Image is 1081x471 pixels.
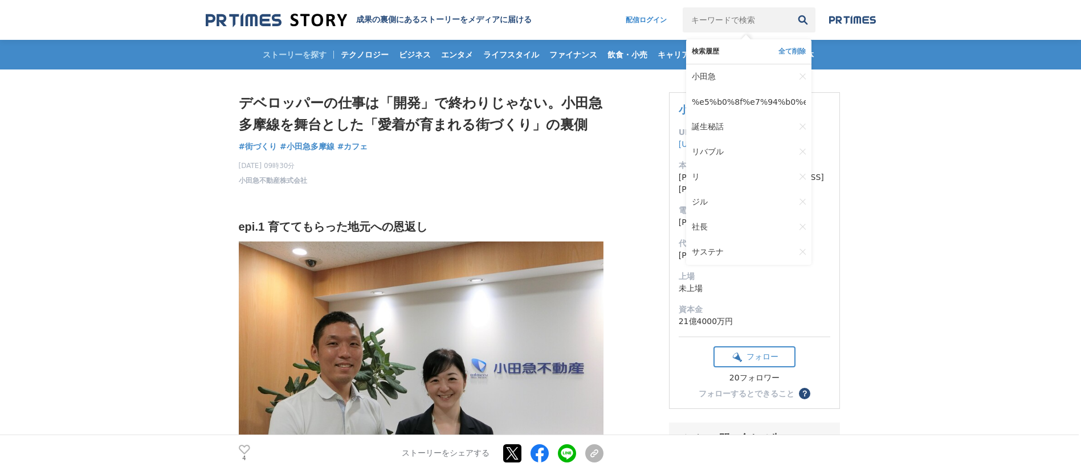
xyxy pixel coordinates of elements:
[239,141,278,153] a: #街づくり
[692,64,795,89] a: 小田急
[679,237,830,249] dt: 代表者名
[683,7,790,32] input: キーワードで検索
[692,140,795,165] a: リバブル
[679,316,830,327] dd: 21億4000万円
[679,140,768,149] a: [URL][DOMAIN_NAME]
[280,141,335,151] span: #小田急多摩線
[801,390,809,398] span: ？
[239,218,603,236] h2: epi.1 育ててもらった地元への恩返し
[603,50,652,60] span: 飲食・小売
[206,13,532,28] a: 成果の裏側にあるストーリーをメディアに届ける 成果の裏側にあるストーリーをメディアに届ける
[479,40,544,69] a: ライフスタイル
[239,175,307,186] a: 小田急不動産株式会社
[679,159,830,171] dt: 本社所在地
[679,216,830,228] dd: [PHONE_NUMBER]
[692,97,806,107] span: %e5%b0%8f%e7%94%b0%e6%80%a5
[239,456,250,461] p: 4
[356,15,532,25] h2: 成果の裏側にあるストーリーをメディアに届ける
[206,13,347,28] img: 成果の裏側にあるストーリーをメディアに届ける
[692,190,795,215] a: ジル
[653,40,718,69] a: キャリア・教育
[239,92,603,136] h1: デベロッパーの仕事は「開発」で終わりじゃない。小田急多摩線を舞台とした「愛着が育まれる街づくり」の裏側
[679,282,830,294] dd: 未上場
[679,249,830,261] dd: [PERSON_NAME]
[437,50,478,60] span: エンタメ
[239,161,307,171] span: [DATE] 09時30分
[679,204,830,216] dt: 電話番号
[692,147,724,157] span: リバブル
[692,47,719,56] span: 検索履歴
[829,15,876,24] img: prtimes
[778,47,806,56] button: 全て削除
[692,122,724,132] span: 誕生秘話
[337,141,368,153] a: #カフェ
[336,50,393,60] span: テクノロジー
[692,89,806,114] a: %e5%b0%8f%e7%94%b0%e6%80%a5
[679,126,830,138] dt: URL
[713,346,796,367] button: フォロー
[337,141,368,151] span: #カフェ
[394,50,435,60] span: ビジネス
[614,7,678,32] a: 配信ログイン
[679,271,830,282] dt: 上場
[280,141,335,153] a: #小田急多摩線
[239,141,278,151] span: #街づくり
[692,197,708,207] span: ジル
[679,304,830,316] dt: 資本金
[678,432,831,445] div: メディア問い合わせ先
[699,390,794,398] div: フォローするとできること
[545,50,602,60] span: ファイナンス
[437,40,478,69] a: エンタメ
[653,50,718,60] span: キャリア・教育
[790,7,815,32] button: 検索
[692,172,700,182] span: リ
[336,40,393,69] a: テクノロジー
[713,373,796,383] div: 20フォロワー
[692,165,795,190] a: リ
[692,72,716,82] span: 小田急
[394,40,435,69] a: ビジネス
[479,50,544,60] span: ライフスタイル
[603,40,652,69] a: 飲食・小売
[692,247,724,257] span: サステナ
[679,171,830,195] dd: [PERSON_NAME][STREET_ADDRESS][PERSON_NAME]
[692,215,795,240] a: 社長
[692,240,795,265] a: サステナ
[799,388,810,399] button: ？
[679,104,781,116] a: 小田急不動産株式会社
[692,114,795,140] a: 誕生秘話
[402,448,489,458] p: ストーリーをシェアする
[692,222,708,232] span: 社長
[545,40,602,69] a: ファイナンス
